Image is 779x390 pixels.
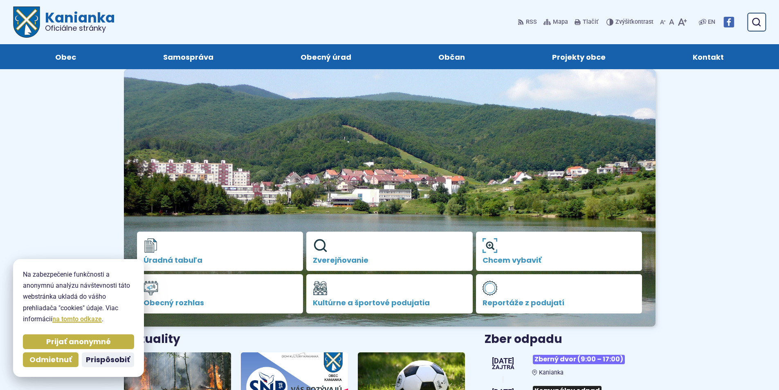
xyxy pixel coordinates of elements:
a: Reportáže z podujatí [476,274,642,313]
span: EN [708,17,715,27]
span: Samospráva [163,44,213,69]
a: Občan [403,44,501,69]
span: Kontakt [693,44,724,69]
a: Mapa [542,14,570,31]
span: Úradná tabuľa [144,256,297,264]
button: Odmietnuť [23,352,79,367]
a: EN [706,17,717,27]
span: Chcem vybaviť [483,256,636,264]
span: Kanianka [539,369,563,376]
button: Tlačiť [573,14,600,31]
h3: Zber odpadu [485,333,655,346]
span: Mapa [553,17,568,27]
a: na tomto odkaze [52,315,102,323]
button: Zväčšiť veľkosť písma [676,14,689,31]
p: Na zabezpečenie funkčnosti a anonymnú analýzu návštevnosti táto webstránka ukladá do vášho prehli... [23,269,134,325]
a: Samospráva [128,44,249,69]
h3: Aktuality [124,333,180,346]
a: Obecný úrad [265,44,386,69]
a: Obecný rozhlas [137,274,303,313]
span: RSS [526,17,537,27]
a: Zberný dvor (9:00 – 17:00) Kanianka [DATE] Zajtra [485,352,655,376]
a: Chcem vybaviť [476,232,642,271]
a: Úradná tabuľa [137,232,303,271]
button: Nastaviť pôvodnú veľkosť písma [667,14,676,31]
span: Kultúrne a športové podujatia [313,299,466,307]
span: [DATE] [492,357,514,365]
a: Logo Kanianka, prejsť na domovskú stránku. [13,7,115,38]
span: Prijať anonymné [46,337,111,347]
span: Reportáže z podujatí [483,299,636,307]
span: Projekty obce [552,44,606,69]
span: Prispôsobiť [86,355,130,365]
span: Oficiálne stránky [45,25,115,32]
a: Kultúrne a športové podujatia [306,274,473,313]
button: Zvýšiťkontrast [606,14,655,31]
span: Zajtra [492,365,514,370]
span: Zvýšiť [615,18,631,25]
span: Zverejňovanie [313,256,466,264]
span: kontrast [615,19,653,26]
span: Obecný rozhlas [144,299,297,307]
a: Obec [20,44,111,69]
a: RSS [518,14,539,31]
span: Zberný dvor (9:00 – 17:00) [533,355,625,364]
span: Občan [438,44,465,69]
a: Kontakt [658,44,759,69]
h1: Kanianka [40,11,115,32]
button: Prijať anonymné [23,334,134,349]
span: Obecný úrad [301,44,351,69]
span: Odmietnuť [29,355,72,365]
button: Prispôsobiť [82,352,134,367]
img: Prejsť na domovskú stránku [13,7,40,38]
a: Zverejňovanie [306,232,473,271]
a: Projekty obce [517,44,641,69]
button: Zmenšiť veľkosť písma [658,14,667,31]
img: Prejsť na Facebook stránku [723,17,734,27]
span: Tlačiť [583,19,598,26]
span: Obec [55,44,76,69]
